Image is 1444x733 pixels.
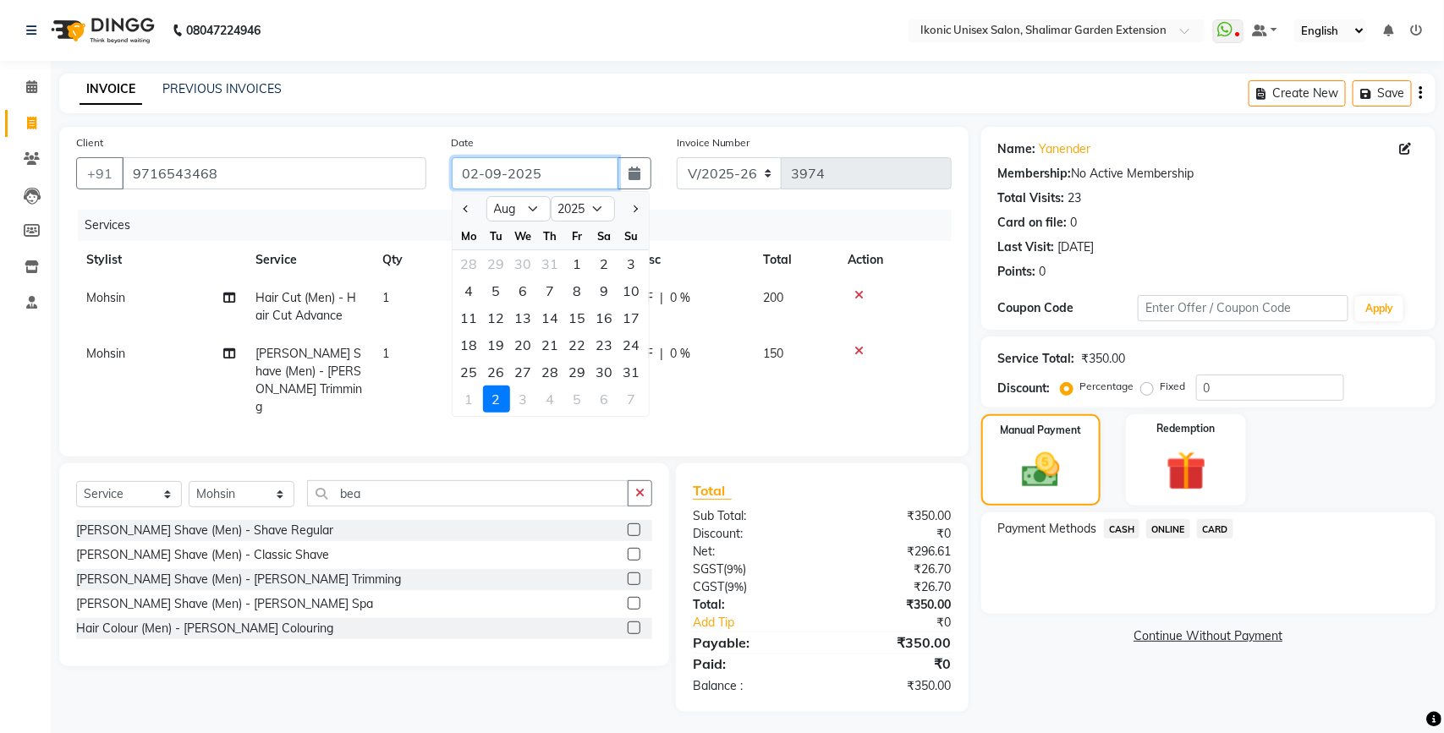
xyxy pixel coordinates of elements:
[483,304,510,331] div: Tuesday, August 12, 2025
[591,222,618,249] div: Sa
[591,304,618,331] div: Saturday, August 16, 2025
[998,350,1075,368] div: Service Total:
[1353,80,1412,107] button: Save
[680,561,822,578] div: ( )
[753,241,837,279] th: Total
[43,7,159,54] img: logo
[483,250,510,277] div: 29
[822,543,964,561] div: ₹296.61
[591,386,618,413] div: Saturday, September 6, 2025
[456,358,483,386] div: Monday, August 25, 2025
[680,578,822,596] div: ( )
[998,165,1419,183] div: No Active Membership
[680,677,822,695] div: Balance :
[1197,519,1233,539] span: CARD
[564,277,591,304] div: 8
[680,543,822,561] div: Net:
[537,304,564,331] div: Thursday, August 14, 2025
[76,546,329,564] div: [PERSON_NAME] Shave (Men) - Classic Shave
[510,358,537,386] div: Wednesday, August 27, 2025
[456,304,483,331] div: 11
[822,632,964,653] div: ₹350.00
[591,358,618,386] div: Saturday, August 30, 2025
[618,358,645,386] div: 31
[510,386,537,413] div: 3
[670,345,690,363] span: 0 %
[618,331,645,358] div: 24
[456,250,483,277] div: Monday, July 28, 2025
[537,358,564,386] div: Thursday, August 28, 2025
[591,277,618,304] div: Saturday, August 9, 2025
[822,677,964,695] div: ₹350.00
[763,290,783,305] span: 200
[537,331,564,358] div: 21
[76,135,103,150] label: Client
[510,304,537,331] div: 13
[998,165,1072,183] div: Membership:
[660,289,663,307] span: |
[483,358,510,386] div: 26
[483,304,510,331] div: 12
[822,578,964,596] div: ₹26.70
[456,331,483,358] div: 18
[564,277,591,304] div: Friday, August 8, 2025
[537,222,564,249] div: Th
[618,386,645,413] div: 7
[618,277,645,304] div: Sunday, August 10, 2025
[591,277,618,304] div: 9
[537,277,564,304] div: 7
[1146,519,1190,539] span: ONLINE
[618,331,645,358] div: Sunday, August 24, 2025
[122,157,426,189] input: Search by Name/Mobile/Email/Code
[551,196,615,222] select: Select year
[618,304,645,331] div: Sunday, August 17, 2025
[1082,350,1126,368] div: ₹350.00
[537,331,564,358] div: Thursday, August 21, 2025
[727,562,743,576] span: 9%
[86,346,125,361] span: Mohsin
[86,290,125,305] span: Mohsin
[985,627,1432,645] a: Continue Without Payment
[382,346,389,361] span: 1
[670,289,690,307] span: 0 %
[510,222,537,249] div: We
[1010,448,1072,492] img: _cash.svg
[510,304,537,331] div: Wednesday, August 13, 2025
[1068,189,1082,207] div: 23
[537,250,564,277] div: Thursday, July 31, 2025
[483,277,510,304] div: 5
[564,358,591,386] div: Friday, August 29, 2025
[680,525,822,543] div: Discount:
[1138,295,1348,321] input: Enter Offer / Coupon Code
[564,386,591,413] div: Friday, September 5, 2025
[456,331,483,358] div: Monday, August 18, 2025
[591,386,618,413] div: 6
[763,346,783,361] span: 150
[456,250,483,277] div: 28
[564,250,591,277] div: 1
[680,507,822,525] div: Sub Total:
[510,358,537,386] div: 27
[486,196,551,222] select: Select month
[510,250,537,277] div: 30
[372,241,457,279] th: Qty
[1157,421,1216,436] label: Redemption
[510,386,537,413] div: Wednesday, September 3, 2025
[1161,379,1186,394] label: Fixed
[998,520,1097,538] span: Payment Methods
[483,222,510,249] div: Tu
[1040,263,1046,281] div: 0
[537,277,564,304] div: Thursday, August 7, 2025
[510,277,537,304] div: Wednesday, August 6, 2025
[846,614,964,632] div: ₹0
[591,358,618,386] div: 30
[998,189,1065,207] div: Total Visits:
[591,250,618,277] div: Saturday, August 2, 2025
[998,140,1036,158] div: Name:
[456,386,483,413] div: 1
[693,561,723,577] span: SGST
[456,304,483,331] div: Monday, August 11, 2025
[456,386,483,413] div: Monday, September 1, 2025
[627,195,641,222] button: Next month
[660,345,663,363] span: |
